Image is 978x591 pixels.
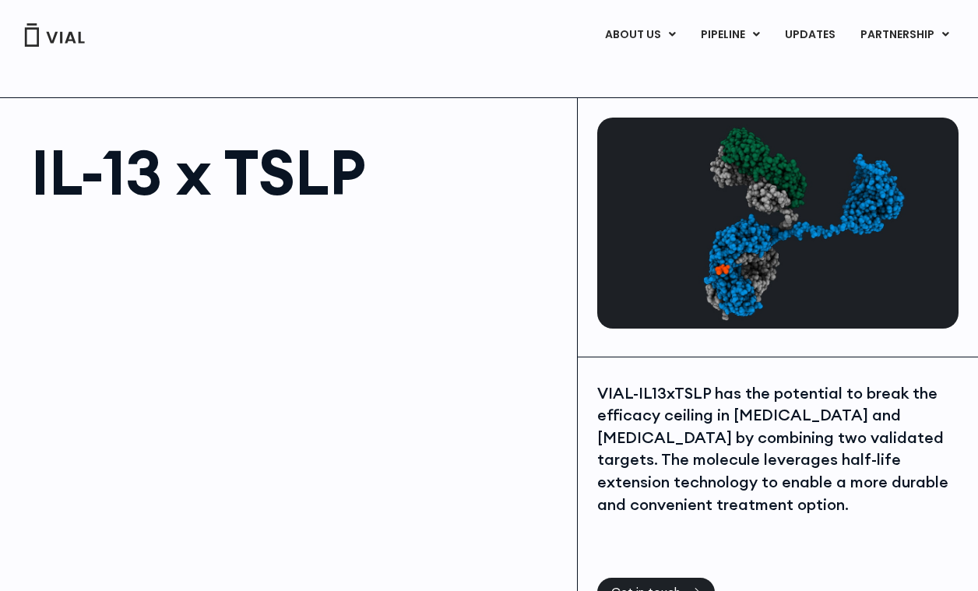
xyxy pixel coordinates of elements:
[597,382,959,516] div: VIAL-IL13xTSLP has the potential to break the efficacy ceiling in [MEDICAL_DATA] and [MEDICAL_DAT...
[23,23,86,47] img: Vial Logo
[848,22,962,48] a: PARTNERSHIPMenu Toggle
[772,22,847,48] a: UPDATES
[688,22,772,48] a: PIPELINEMenu Toggle
[31,141,561,203] h1: IL-13 x TSLP
[593,22,688,48] a: ABOUT USMenu Toggle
